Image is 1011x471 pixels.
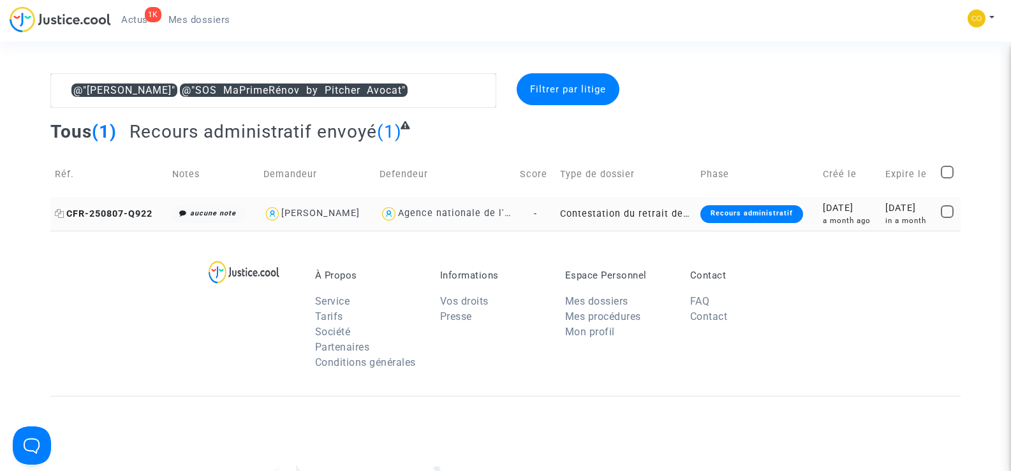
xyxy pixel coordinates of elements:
[690,270,796,281] p: Contact
[375,152,515,197] td: Defendeur
[190,209,236,217] i: aucune note
[50,121,92,142] span: Tous
[129,121,377,142] span: Recours administratif envoyé
[380,205,398,223] img: icon-user.svg
[440,295,489,307] a: Vos droits
[565,310,641,322] a: Mes procédures
[315,356,416,368] a: Conditions générales
[263,205,282,223] img: icon-user.svg
[700,205,803,223] div: Recours administratif
[315,295,350,307] a: Service
[315,341,370,353] a: Partenaires
[565,326,615,338] a: Mon profil
[818,152,881,197] td: Créé le
[55,208,152,219] span: CFR-250807-Q922
[111,10,158,29] a: 1KActus
[315,326,351,338] a: Société
[515,152,556,197] td: Score
[13,426,51,465] iframe: Help Scout Beacon - Open
[10,6,111,33] img: jc-logo.svg
[881,152,936,197] td: Expire le
[968,10,985,27] img: 84a266a8493598cb3cce1313e02c3431
[823,201,876,215] div: [DATE]
[315,310,343,322] a: Tarifs
[885,201,932,215] div: [DATE]
[121,14,148,25] span: Actus
[158,10,240,29] a: Mes dossiers
[377,121,402,142] span: (1)
[398,208,538,219] div: Agence nationale de l'habitat
[690,295,710,307] a: FAQ
[209,261,279,284] img: logo-lg.svg
[690,310,728,322] a: Contact
[315,270,421,281] p: À Propos
[440,310,472,322] a: Presse
[534,208,537,219] span: -
[565,270,671,281] p: Espace Personnel
[823,215,876,226] div: a month ago
[556,197,696,231] td: Contestation du retrait de [PERSON_NAME] par l'ANAH (mandataire)
[440,270,546,281] p: Informations
[565,295,628,307] a: Mes dossiers
[92,121,117,142] span: (1)
[885,215,932,226] div: in a month
[145,7,161,22] div: 1K
[168,14,230,25] span: Mes dossiers
[556,152,696,197] td: Type de dossier
[281,208,360,219] div: [PERSON_NAME]
[50,152,168,197] td: Réf.
[530,83,606,95] span: Filtrer par litige
[168,152,259,197] td: Notes
[696,152,819,197] td: Phase
[259,152,375,197] td: Demandeur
